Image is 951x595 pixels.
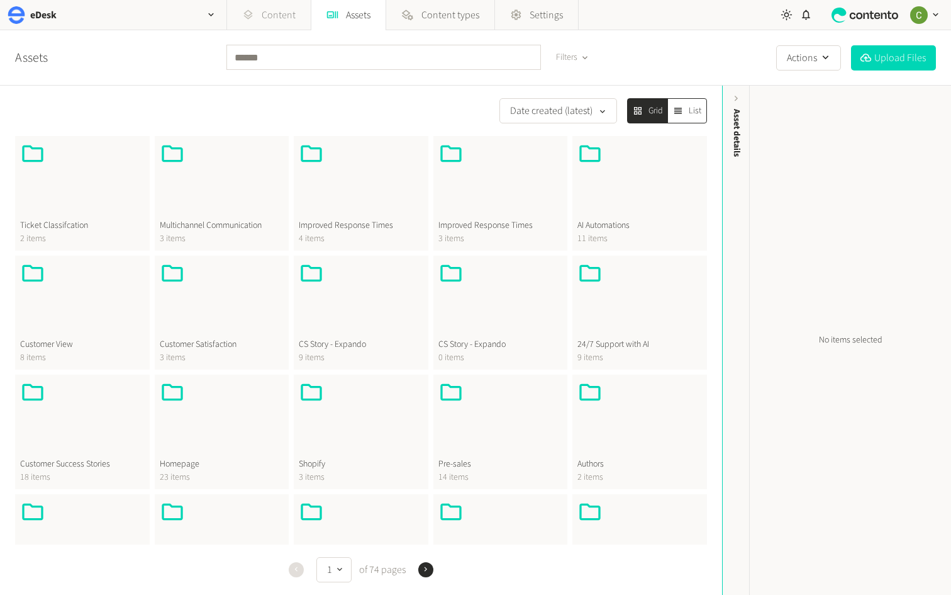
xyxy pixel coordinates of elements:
button: Customer Success Stories18 items [15,375,150,489]
button: Actions [776,45,841,71]
h2: eDesk [30,8,57,23]
span: AI Automations [577,219,702,232]
span: 3 items [160,232,284,246]
button: CS Story - Expando0 items [433,256,568,370]
button: Pre-sales14 items [433,375,568,489]
span: Settings [530,8,563,23]
span: Homepage [160,458,284,471]
button: 1 [316,557,352,582]
span: CS Story - Expando [299,338,423,351]
span: Pre-sales [438,458,563,471]
span: Grid [648,105,663,118]
button: Upload Files [851,45,936,71]
span: Ticket Classifcation [20,219,145,232]
span: 23 items [160,471,284,484]
button: Authors2 items [572,375,707,489]
img: Chloe Ryan [910,6,928,24]
span: 9 items [299,351,423,365]
div: No items selected [750,86,951,595]
span: 4 items [299,232,423,246]
span: Improved Response Times [299,219,423,232]
span: Shopify [299,458,423,471]
button: 24/7 Support with AI9 items [572,256,707,370]
span: 18 items [20,471,145,484]
button: AI Automations11 items [572,136,707,251]
button: Filters [546,46,598,69]
button: CS Story - Expando9 items [294,256,428,370]
span: 14 items [438,471,563,484]
span: 3 items [438,232,563,246]
span: Customer Success Stories [20,458,145,471]
span: 8 items [20,351,145,365]
img: eDesk [8,6,25,24]
span: 3 items [160,351,284,365]
span: 0 items [438,351,563,365]
span: Customer Satisfaction [160,338,284,351]
span: Authors [577,458,702,471]
span: 3 items [299,471,423,484]
span: Content types [421,8,479,23]
button: Multichannel Communication3 items [155,136,289,251]
button: Customer View8 items [15,256,150,370]
button: Homepage23 items [155,375,289,489]
button: Date created (latest) [499,98,617,123]
span: Multichannel Communication [160,219,284,232]
a: Assets [15,48,48,67]
button: Shopify3 items [294,375,428,489]
button: Ticket Classifcation2 items [15,136,150,251]
span: 11 items [577,232,702,246]
span: List [689,105,701,118]
span: 24/7 Support with AI [577,338,702,351]
span: 2 items [577,471,702,484]
span: 9 items [577,351,702,365]
span: 2 items [20,232,145,246]
span: CS Story - Expando [438,338,563,351]
button: Improved Response Times4 items [294,136,428,251]
span: Improved Response Times [438,219,563,232]
button: Customer Satisfaction3 items [155,256,289,370]
span: Customer View [20,338,145,351]
span: of 74 pages [357,562,406,577]
span: Asset details [730,109,743,157]
button: Improved Response Times3 items [433,136,568,251]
